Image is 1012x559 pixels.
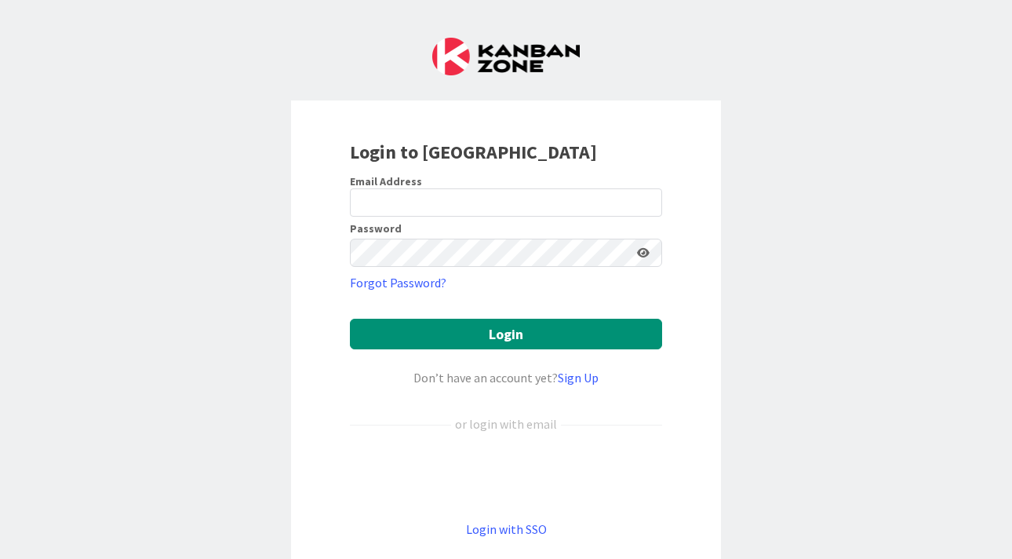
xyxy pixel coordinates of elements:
[432,38,580,75] img: Kanban Zone
[451,415,561,433] div: or login with email
[350,140,597,164] b: Login to [GEOGRAPHIC_DATA]
[350,273,446,292] a: Forgot Password?
[350,223,402,234] label: Password
[558,370,599,385] a: Sign Up
[350,368,662,387] div: Don’t have an account yet?
[466,521,547,537] a: Login with SSO
[350,319,662,349] button: Login
[342,459,670,494] iframe: To enrich screen reader interactions, please activate Accessibility in Grammarly extension settings
[350,174,422,188] label: Email Address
